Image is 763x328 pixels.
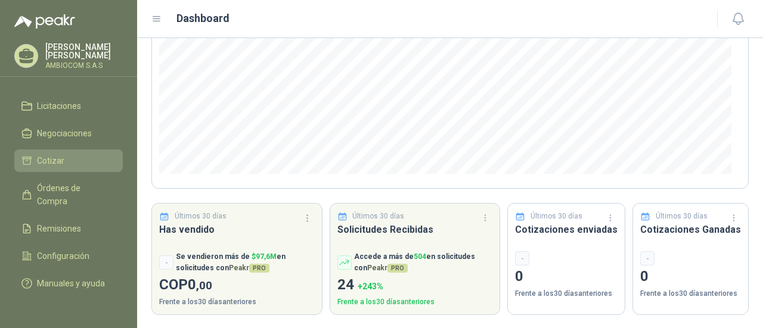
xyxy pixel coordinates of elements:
p: Accede a más de en solicitudes con [354,251,493,274]
a: Manuales y ayuda [14,272,123,295]
a: Cotizar [14,149,123,172]
span: + 243 % [358,282,383,291]
h1: Dashboard [176,10,229,27]
img: Logo peakr [14,14,75,29]
a: Licitaciones [14,95,123,117]
span: Órdenes de Compra [37,182,111,208]
span: PRO [387,264,408,273]
span: Configuración [37,249,89,263]
p: Últimos 30 días [175,211,227,222]
h3: Solicitudes Recibidas [337,222,493,237]
p: 0 [640,265,741,288]
p: Últimos 30 días [352,211,404,222]
p: COP [159,274,315,296]
span: ,00 [196,279,212,292]
span: Negociaciones [37,127,92,140]
p: Últimos 30 días [656,211,708,222]
h3: Has vendido [159,222,315,237]
a: Configuración [14,245,123,267]
p: 24 [337,274,493,296]
h3: Cotizaciones Ganadas [640,222,741,237]
p: Frente a los 30 días anteriores [337,296,493,308]
span: Manuales y ayuda [37,277,105,290]
p: Últimos 30 días [531,211,582,222]
h3: Cotizaciones enviadas [515,222,618,237]
div: - [515,251,529,265]
span: PRO [249,264,269,273]
div: - [640,251,655,265]
span: Cotizar [37,154,64,167]
a: Órdenes de Compra [14,177,123,213]
a: Remisiones [14,217,123,240]
p: Frente a los 30 días anteriores [159,296,315,308]
p: AMBIOCOM S.A.S [45,62,123,69]
span: Remisiones [37,222,81,235]
span: 0 [188,276,212,293]
span: 504 [414,252,426,261]
span: Licitaciones [37,99,81,113]
p: Se vendieron más de en solicitudes con [176,251,315,274]
span: Peakr [229,264,269,272]
div: - [159,255,173,270]
span: $ 97,6M [252,252,277,261]
span: Peakr [367,264,408,272]
p: 0 [515,265,618,288]
a: Negociaciones [14,122,123,145]
p: Frente a los 30 días anteriores [515,288,618,299]
p: Frente a los 30 días anteriores [640,288,741,299]
p: [PERSON_NAME] [PERSON_NAME] [45,43,123,60]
